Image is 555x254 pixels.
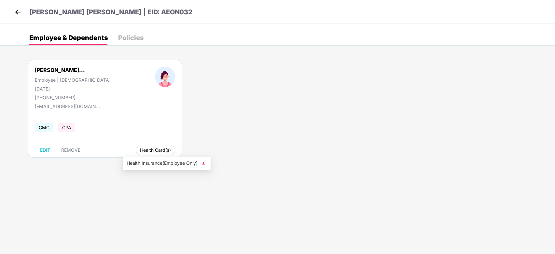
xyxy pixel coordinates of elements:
[155,67,175,87] img: profileImage
[35,145,55,155] button: EDIT
[61,148,80,153] span: REMOVE
[35,67,85,73] div: [PERSON_NAME]...
[136,145,175,155] button: Health Card(s)
[58,123,75,132] span: GPA
[56,145,86,155] button: REMOVE
[35,104,100,109] div: [EMAIL_ADDRESS][DOMAIN_NAME]
[13,7,23,17] img: back
[35,86,111,92] div: [DATE]
[40,148,50,153] span: EDIT
[140,148,171,152] span: Health Card(s)
[35,95,111,100] div: [PHONE_NUMBER]
[35,77,111,83] div: Employee | [DEMOGRAPHIC_DATA]
[200,160,207,167] img: svg+xml;base64,PHN2ZyB4bWxucz0iaHR0cDovL3d3dy53My5vcmcvMjAwMC9zdmciIHhtbG5zOnhsaW5rPSJodHRwOi8vd3...
[29,7,192,17] p: [PERSON_NAME] [PERSON_NAME] | EID: AEON032
[35,123,53,132] span: GMC
[127,160,207,167] span: Health Insurance(Employee Only)
[118,35,144,41] div: Policies
[29,35,108,41] div: Employee & Dependents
